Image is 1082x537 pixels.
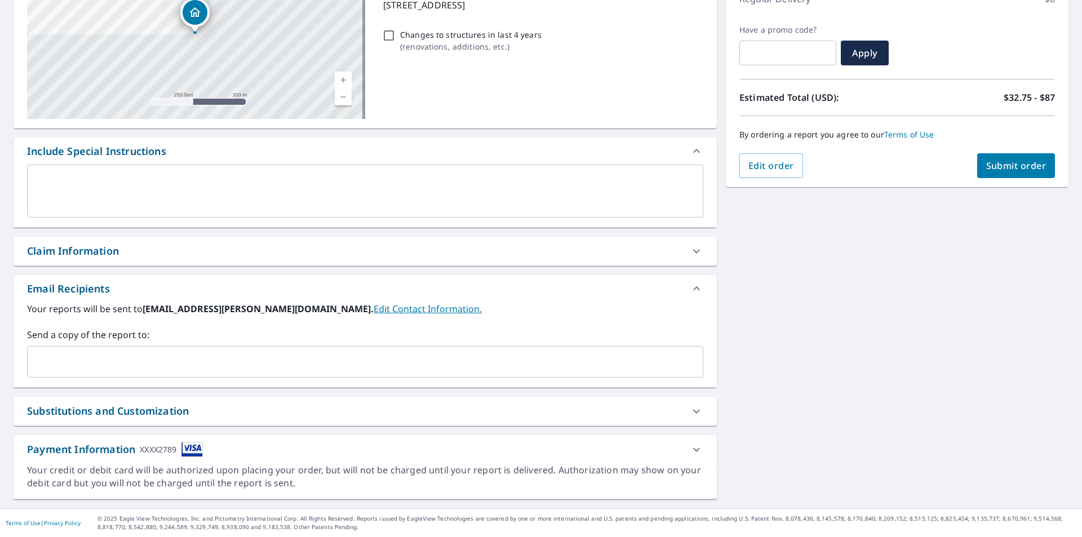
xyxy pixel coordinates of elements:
span: Apply [850,47,880,59]
p: By ordering a report you agree to our [739,130,1055,140]
div: Payment Information [27,442,203,457]
div: Your credit or debit card will be authorized upon placing your order, but will not be charged unt... [27,464,703,490]
button: Submit order [977,153,1056,178]
button: Edit order [739,153,803,178]
div: Payment InformationXXXX2789cardImage [14,435,717,464]
p: © 2025 Eagle View Technologies, Inc. and Pictometry International Corp. All Rights Reserved. Repo... [97,514,1076,531]
button: Apply [841,41,889,65]
div: Claim Information [14,237,717,265]
a: Current Level 17, Zoom In [335,72,352,88]
div: Include Special Instructions [14,137,717,165]
div: Substitutions and Customization [14,397,717,425]
div: Substitutions and Customization [27,403,189,419]
div: Email Recipients [14,275,717,302]
a: Terms of Use [6,519,41,527]
p: ( renovations, additions, etc. ) [400,41,542,52]
p: Changes to structures in last 4 years [400,29,542,41]
p: Estimated Total (USD): [739,91,897,104]
a: Current Level 17, Zoom Out [335,88,352,105]
b: [EMAIL_ADDRESS][PERSON_NAME][DOMAIN_NAME]. [143,303,374,315]
div: XXXX2789 [140,442,176,457]
div: Email Recipients [27,281,110,296]
div: Claim Information [27,243,119,259]
label: Your reports will be sent to [27,302,703,316]
div: Include Special Instructions [27,144,166,159]
span: Edit order [748,159,794,172]
label: Send a copy of the report to: [27,328,703,341]
a: EditContactInfo [374,303,482,315]
p: $32.75 - $87 [1004,91,1055,104]
a: Privacy Policy [44,519,81,527]
a: Terms of Use [884,129,934,140]
label: Have a promo code? [739,25,836,35]
img: cardImage [181,442,203,457]
span: Submit order [986,159,1046,172]
p: | [6,520,81,526]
